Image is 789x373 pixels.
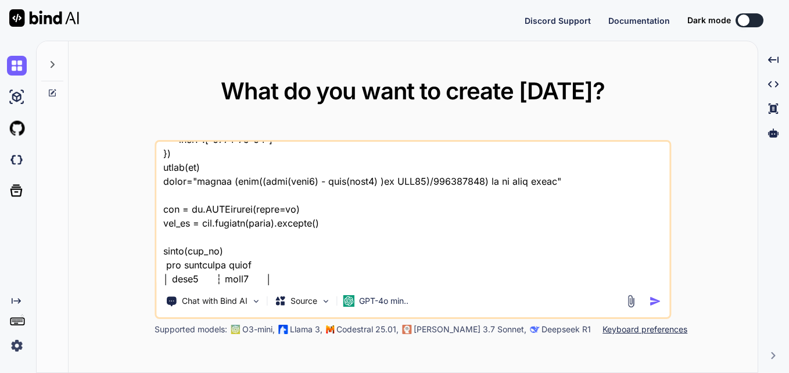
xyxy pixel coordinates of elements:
img: chat [7,56,27,76]
img: darkCloudIdeIcon [7,150,27,170]
p: Chat with Bind AI [182,295,248,307]
img: attachment [625,295,638,308]
p: [PERSON_NAME] 3.7 Sonnet, [414,324,526,335]
span: Discord Support [525,16,591,26]
img: GPT-4o mini [343,295,354,307]
img: Pick Tools [251,296,261,306]
p: Keyboard preferences [602,324,687,335]
span: Documentation [608,16,670,26]
img: ai-studio [7,87,27,107]
img: GPT-4 [231,325,240,334]
span: Dark mode [687,15,731,26]
img: Pick Models [321,296,331,306]
p: O3-mini, [242,324,275,335]
img: settings [7,336,27,356]
p: Deepseek R1 [541,324,591,335]
p: Supported models: [155,324,227,335]
img: claude [530,325,539,334]
img: githubLight [7,119,27,138]
p: Codestral 25.01, [336,324,399,335]
button: Discord Support [525,15,591,27]
p: GPT-4o min.. [359,295,408,307]
textarea: loremi dolors am co ad=el.SeddOeius({ "temp2":["2315-02-48"], "inci1":["0774-75-04"] }) utlab(et)... [156,142,669,286]
img: Bind AI [9,9,79,27]
p: Llama 3, [290,324,322,335]
span: What do you want to create [DATE]? [221,77,605,105]
img: icon [650,295,662,307]
img: Llama2 [278,325,288,334]
img: claude [402,325,411,334]
p: Source [291,295,317,307]
button: Documentation [608,15,670,27]
img: Mistral-AI [326,325,334,333]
